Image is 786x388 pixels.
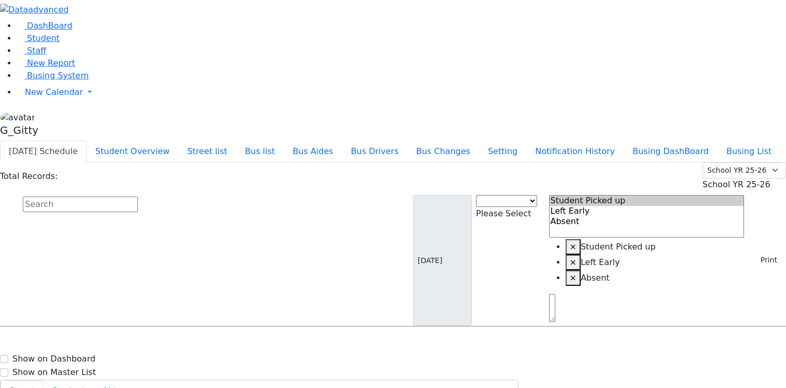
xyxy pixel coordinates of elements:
[27,21,73,31] span: DashBoard
[566,239,581,255] button: Remove item
[236,141,284,162] button: Bus list
[566,239,745,255] li: Student Picked up
[479,141,526,162] button: Setting
[526,141,624,162] button: Notification History
[703,179,770,189] span: School YR 25-26
[17,71,89,80] a: Busing System
[581,257,620,267] span: Left Early
[550,216,744,227] option: Absent
[566,270,745,286] li: Absent
[408,141,479,162] button: Bus Changes
[566,255,581,270] button: Remove item
[566,270,581,286] button: Remove item
[550,206,744,216] option: Left Early
[566,255,745,270] li: Left Early
[703,162,786,178] select: Default select example
[718,141,780,162] button: Busing List
[748,252,782,268] button: Print
[17,82,786,103] a: New Calendar
[12,353,95,365] label: Show on Dashboard
[12,366,96,379] label: Show on Master List
[570,242,577,252] span: ×
[624,141,718,162] button: Busing DashBoard
[17,33,60,43] a: Student
[27,33,60,43] span: Student
[342,141,408,162] button: Bus Drivers
[27,71,89,80] span: Busing System
[581,242,656,252] span: Student Picked up
[27,58,75,68] span: New Report
[570,273,577,283] span: ×
[476,209,531,218] span: Please Select
[17,46,46,56] a: Staff
[570,257,577,267] span: ×
[25,87,83,97] span: New Calendar
[550,196,744,206] option: Student Picked up
[284,141,342,162] button: Bus Aides
[17,58,75,68] a: New Report
[178,141,236,162] button: Street list
[27,46,46,56] span: Staff
[87,141,178,162] button: Student Overview
[581,273,610,283] span: Absent
[549,294,555,322] textarea: Search
[23,197,138,212] input: Search
[17,21,73,31] a: DashBoard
